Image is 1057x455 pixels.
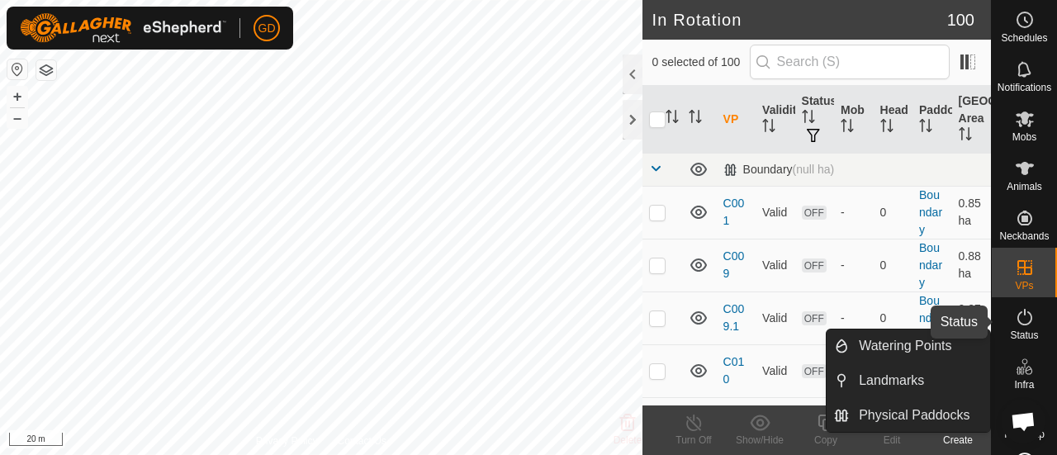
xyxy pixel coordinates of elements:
div: Open chat [1001,399,1045,443]
td: Valid [756,239,794,291]
span: Notifications [998,83,1051,92]
div: Create [925,433,991,448]
button: Reset Map [7,59,27,79]
span: Infra [1014,380,1034,390]
a: Boundary [919,188,942,236]
th: Paddock [912,86,951,154]
p-sorticon: Activate to sort [959,130,972,143]
span: (null ha) [793,163,835,176]
div: Edit [859,433,925,448]
span: Landmarks [859,371,924,391]
input: Search (S) [750,45,950,79]
h2: In Rotation [652,10,947,30]
li: Physical Paddocks [827,399,990,432]
span: Physical Paddocks [859,405,969,425]
p-sorticon: Activate to sort [841,121,854,135]
a: Boundary [919,241,942,289]
span: 0 selected of 100 [652,54,750,71]
img: Gallagher Logo [20,13,226,43]
button: Map Layers [36,60,56,80]
td: 0.88 ha [952,239,991,291]
th: Validity [756,86,794,154]
span: Neckbands [999,231,1049,241]
span: Heatmap [1004,429,1045,439]
li: Watering Points [827,329,990,363]
span: Watering Points [859,336,951,356]
td: 0 [874,186,912,239]
td: Valid [756,186,794,239]
button: – [7,108,27,128]
th: Head [874,86,912,154]
a: Landmarks [849,364,990,397]
a: Boundary [919,294,942,342]
td: 0 [874,291,912,344]
span: OFF [802,258,827,273]
div: - [841,204,866,221]
span: OFF [802,206,827,220]
span: 100 [947,7,974,32]
th: Status [795,86,834,154]
div: Show/Hide [727,433,793,448]
span: Schedules [1001,33,1047,43]
div: - [841,257,866,274]
td: 0.27 ha [952,291,991,344]
td: Valid [756,397,794,450]
th: Mob [834,86,873,154]
span: Mobs [1012,132,1036,142]
a: C009.1 [723,302,745,333]
div: Turn Off [661,433,727,448]
a: C001 [723,197,745,227]
p-sorticon: Activate to sort [689,112,702,126]
p-sorticon: Activate to sort [802,112,815,126]
li: Landmarks [827,364,990,397]
td: Valid [756,291,794,344]
p-sorticon: Activate to sort [666,112,679,126]
td: Valid [756,344,794,397]
th: [GEOGRAPHIC_DATA] Area [952,86,991,154]
div: Copy [793,433,859,448]
td: 0 [874,239,912,291]
span: GD [258,20,276,37]
span: OFF [802,364,827,378]
span: VPs [1015,281,1033,291]
button: + [7,87,27,107]
span: OFF [802,311,827,325]
a: Contact Us [337,434,386,448]
td: 0.85 ha [952,186,991,239]
a: Watering Points [849,329,990,363]
p-sorticon: Activate to sort [919,121,932,135]
a: C010 [723,355,745,386]
a: Privacy Policy [256,434,318,448]
th: VP [717,86,756,154]
p-sorticon: Activate to sort [762,121,775,135]
div: - [841,310,866,327]
span: Status [1010,330,1038,340]
p-sorticon: Activate to sort [880,121,893,135]
a: Physical Paddocks [849,399,990,432]
div: Boundary [723,163,835,177]
a: C009 [723,249,745,280]
span: Animals [1007,182,1042,192]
